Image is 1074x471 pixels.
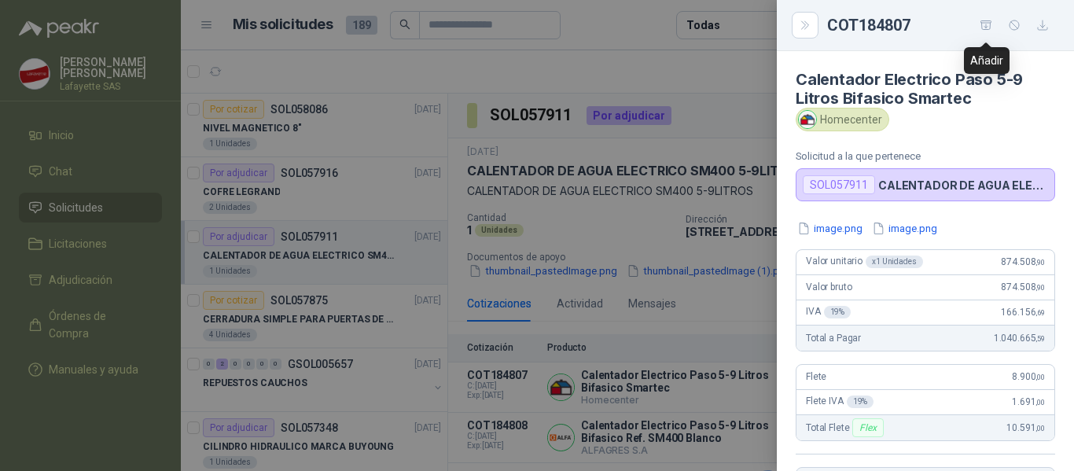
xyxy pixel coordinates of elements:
[1006,422,1045,433] span: 10.591
[806,396,874,408] span: Flete IVA
[796,16,815,35] button: Close
[964,47,1010,74] div: Añadir
[1035,334,1045,343] span: ,59
[878,178,1048,192] p: CALENTADOR DE AGUA ELECTRICO SM400 5-9LITROS
[824,306,851,318] div: 19 %
[866,256,923,268] div: x 1 Unidades
[806,256,923,268] span: Valor unitario
[796,70,1055,108] h4: Calentador Electrico Paso 5-9 Litros Bifasico Smartec
[806,281,851,293] span: Valor bruto
[796,220,864,237] button: image.png
[852,418,883,437] div: Flex
[1012,371,1045,382] span: 8.900
[799,111,816,128] img: Company Logo
[1035,424,1045,432] span: ,00
[1001,281,1045,293] span: 874.508
[1035,258,1045,267] span: ,90
[1035,308,1045,317] span: ,69
[847,396,874,408] div: 19 %
[806,371,826,382] span: Flete
[806,418,887,437] span: Total Flete
[796,108,889,131] div: Homecenter
[1001,256,1045,267] span: 874.508
[806,306,851,318] span: IVA
[796,150,1055,162] p: Solicitud a la que pertenece
[803,175,875,194] div: SOL057911
[1012,396,1045,407] span: 1.691
[827,13,1055,38] div: COT184807
[806,333,861,344] span: Total a Pagar
[1035,398,1045,407] span: ,00
[994,333,1045,344] span: 1.040.665
[1035,283,1045,292] span: ,90
[870,220,939,237] button: image.png
[1035,373,1045,381] span: ,00
[1001,307,1045,318] span: 166.156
